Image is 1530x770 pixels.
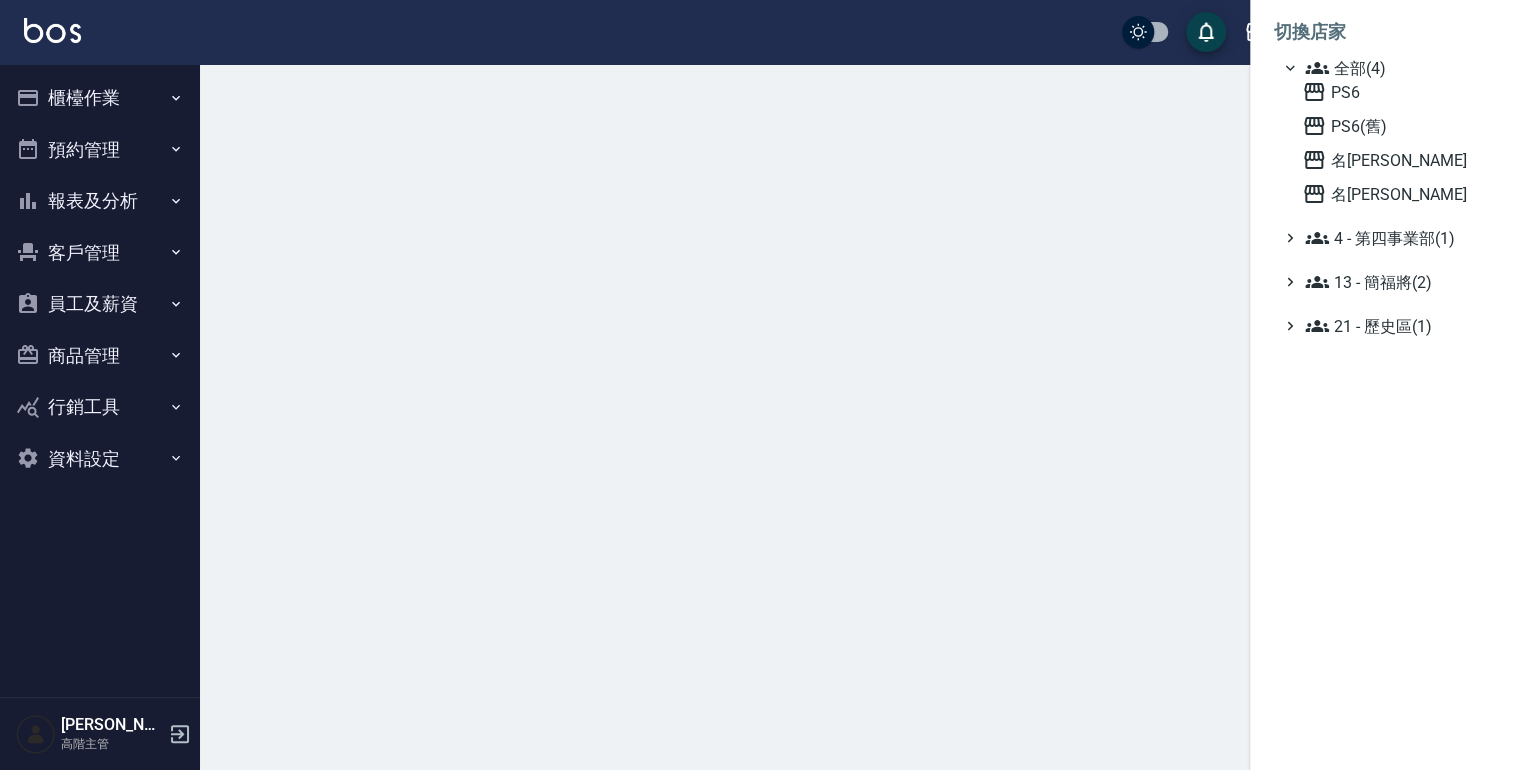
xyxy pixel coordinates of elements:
span: 21 - 歷史區(1) [1305,314,1498,338]
span: 名[PERSON_NAME] [1302,148,1498,172]
span: 4 - 第四事業部(1) [1305,226,1498,250]
span: 名[PERSON_NAME] [1302,182,1498,206]
span: 全部(4) [1305,56,1498,80]
li: 切換店家 [1274,8,1506,56]
span: PS6(舊) [1302,114,1498,138]
span: PS6 [1302,80,1498,104]
span: 13 - 簡福將(2) [1305,270,1498,294]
